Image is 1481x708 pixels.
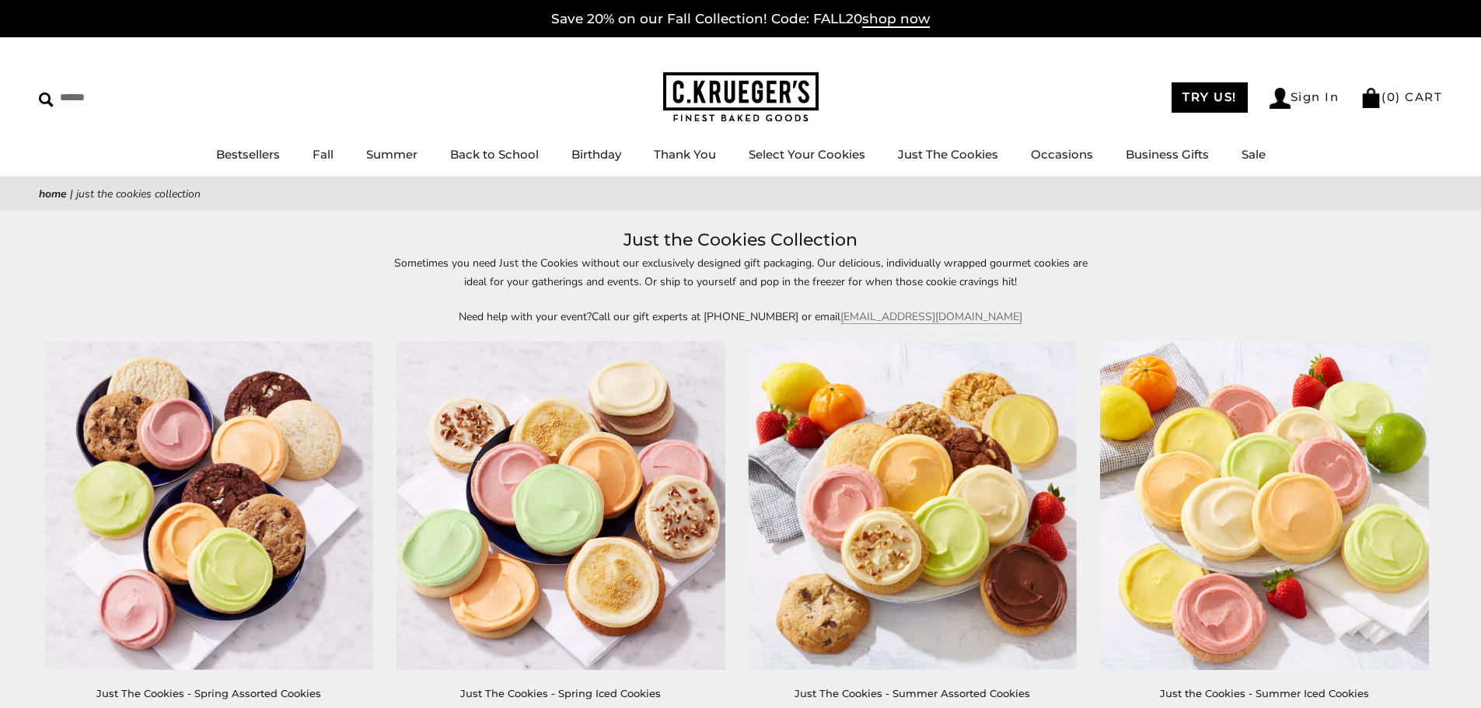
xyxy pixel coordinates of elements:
a: TRY US! [1172,82,1248,113]
span: | [70,187,73,201]
a: Just The Cookies - Spring Assorted Cookies [96,687,321,699]
a: Just The Cookies [898,147,998,162]
a: Just the Cookies - Summer Iced Cookies [1160,687,1369,699]
img: C.KRUEGER'S [663,72,819,123]
span: shop now [862,11,930,28]
a: Save 20% on our Fall Collection! Code: FALL20shop now [551,11,930,28]
a: Fall [313,147,334,162]
img: Just The Cookies - Summer Assorted Cookies [749,341,1077,669]
a: Occasions [1031,147,1093,162]
a: Bestsellers [216,147,280,162]
p: Need help with your event? [383,308,1099,326]
a: [EMAIL_ADDRESS][DOMAIN_NAME] [840,309,1022,324]
a: Sale [1242,147,1266,162]
img: Just the Cookies - Summer Iced Cookies [1100,341,1428,669]
img: Just The Cookies - Spring Assorted Cookies [45,341,373,669]
a: Just The Cookies - Spring Iced Cookies [460,687,661,699]
h1: Just the Cookies Collection [62,226,1419,254]
span: Call our gift experts at [PHONE_NUMBER] or email [592,309,840,324]
a: Home [39,187,67,201]
span: 0 [1387,89,1396,104]
a: Thank You [654,147,716,162]
a: Sign In [1270,88,1340,109]
a: Birthday [571,147,621,162]
a: Summer [366,147,417,162]
a: Business Gifts [1126,147,1209,162]
a: Back to School [450,147,539,162]
img: Just The Cookies - Spring Iced Cookies [396,341,725,669]
p: Sometimes you need Just the Cookies without our exclusively designed gift packaging. Our deliciou... [383,254,1099,290]
nav: breadcrumbs [39,185,1442,203]
img: Bag [1360,88,1381,108]
a: Just The Cookies - Summer Assorted Cookies [795,687,1030,699]
span: Just the Cookies Collection [76,187,201,201]
img: Search [39,92,54,107]
a: (0) CART [1360,89,1442,104]
input: Search [39,85,224,110]
img: Account [1270,88,1291,109]
a: Select Your Cookies [749,147,865,162]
